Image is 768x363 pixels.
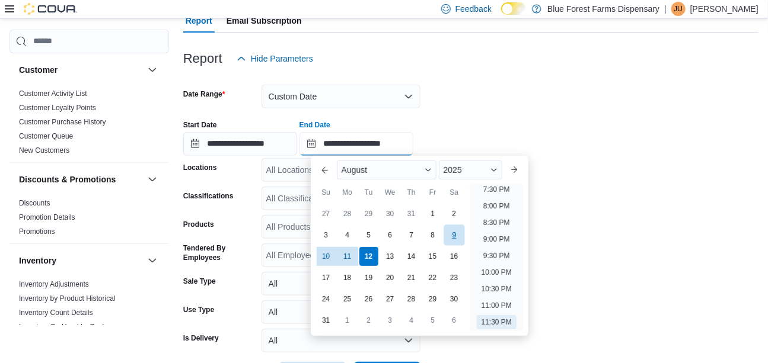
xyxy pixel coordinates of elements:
[359,311,378,330] div: day-2
[317,226,336,245] div: day-3
[262,300,420,324] button: All
[183,243,257,262] label: Tendered By Employees
[342,165,368,175] span: August
[145,253,160,268] button: Inventory
[19,64,143,76] button: Customer
[9,86,169,162] div: Customer
[505,160,524,179] button: Next month
[183,333,219,343] label: Is Delivery
[317,247,336,266] div: day-10
[186,9,212,33] span: Report
[445,183,464,202] div: Sa
[338,290,357,309] div: day-25
[477,315,517,329] li: 11:30 PM
[19,174,116,185] h3: Discounts & Promotions
[19,227,55,236] span: Promotions
[445,311,464,330] div: day-6
[19,280,89,288] a: Inventory Adjustments
[19,118,106,126] a: Customer Purchase History
[423,311,442,330] div: day-5
[183,220,214,229] label: Products
[402,311,421,330] div: day-4
[227,9,302,33] span: Email Subscription
[479,199,515,213] li: 8:00 PM
[145,172,160,187] button: Discounts & Promotions
[19,198,50,208] span: Discounts
[19,309,93,317] a: Inventory Count Details
[479,249,515,263] li: 9:30 PM
[359,247,378,266] div: day-12
[232,47,318,70] button: Hide Parameters
[299,132,413,156] input: Press the down key to enter a popover containing a calendar. Press the escape key to close the po...
[19,146,69,155] a: New Customers
[19,64,58,76] h3: Customer
[671,2,686,16] div: Jennifer Untiedt
[183,163,217,172] label: Locations
[183,305,214,314] label: Use Type
[9,196,169,243] div: Discounts & Promotions
[423,204,442,223] div: day-1
[479,232,515,246] li: 9:00 PM
[317,311,336,330] div: day-31
[479,216,515,230] li: 8:30 PM
[477,282,517,296] li: 10:30 PM
[479,182,515,197] li: 7:30 PM
[338,247,357,266] div: day-11
[19,174,143,185] button: Discounts & Promotions
[444,224,464,245] div: day-9
[19,294,116,303] span: Inventory by Product Historical
[19,322,118,332] span: Inventory On Hand by Package
[423,226,442,245] div: day-8
[24,3,77,15] img: Cova
[381,247,400,266] div: day-13
[359,183,378,202] div: Tu
[19,89,87,98] span: Customer Activity List
[439,160,502,179] div: Button. Open the year selector. 2025 is currently selected.
[19,227,55,236] a: Promotions
[19,199,50,207] a: Discounts
[316,160,334,179] button: Previous Month
[299,120,330,130] label: End Date
[477,265,517,280] li: 10:00 PM
[423,183,442,202] div: Fr
[262,272,420,295] button: All
[359,226,378,245] div: day-5
[19,213,75,221] a: Promotion Details
[19,294,116,303] a: Inventory by Product Historical
[445,268,464,287] div: day-23
[690,2,759,16] p: [PERSON_NAME]
[359,290,378,309] div: day-26
[477,298,517,313] li: 11:00 PM
[19,132,73,140] a: Customer Queue
[423,290,442,309] div: day-29
[262,329,420,352] button: All
[359,268,378,287] div: day-19
[455,3,492,15] span: Feedback
[402,268,421,287] div: day-21
[19,131,73,141] span: Customer Queue
[19,89,87,98] a: Customer Activity List
[359,204,378,223] div: day-29
[445,247,464,266] div: day-16
[444,165,462,175] span: 2025
[183,89,225,99] label: Date Range
[423,268,442,287] div: day-22
[145,63,160,77] button: Customer
[19,104,96,112] a: Customer Loyalty Points
[664,2,667,16] p: |
[402,226,421,245] div: day-7
[338,183,357,202] div: Mo
[183,52,222,66] h3: Report
[445,204,464,223] div: day-2
[381,204,400,223] div: day-30
[402,183,421,202] div: Th
[423,247,442,266] div: day-15
[381,226,400,245] div: day-6
[19,103,96,113] span: Customer Loyalty Points
[381,183,400,202] div: We
[470,184,524,331] ul: Time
